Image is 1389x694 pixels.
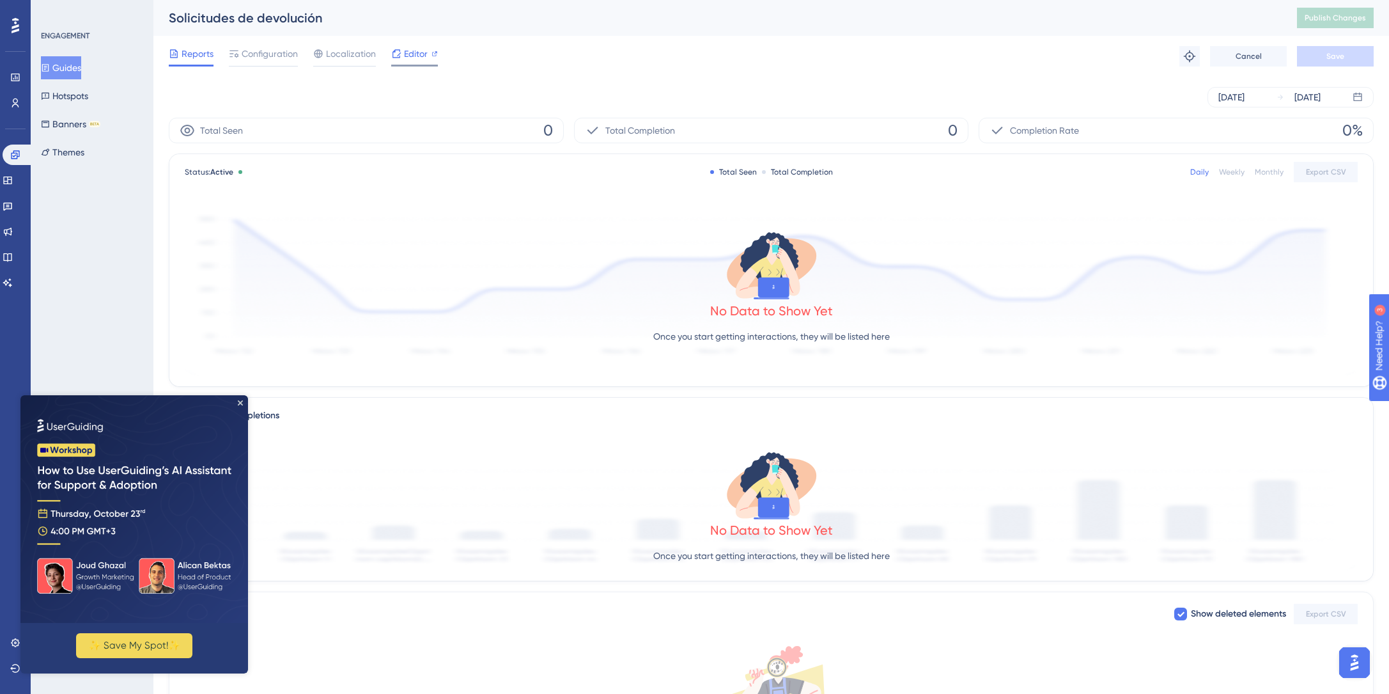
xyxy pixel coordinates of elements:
span: Configuration [242,46,298,61]
div: Total Seen [710,167,757,177]
span: 0% [1342,120,1363,141]
button: Cancel [1210,46,1287,67]
button: Export CSV [1294,604,1358,624]
p: Once you start getting interactions, they will be listed here [653,548,890,564]
button: Guides [41,56,81,79]
div: [DATE] [1218,90,1245,105]
span: Show deleted elements [1191,606,1286,622]
div: No Data to Show Yet [710,302,833,320]
div: Daily [1190,167,1209,177]
button: ✨ Save My Spot!✨ [56,238,172,263]
span: 0 [948,120,958,141]
button: Export CSV [1294,162,1358,182]
span: Status: [185,167,233,177]
span: Total Completion [605,123,675,138]
span: Editor [404,46,428,61]
button: BannersBETA [41,113,100,136]
span: 0 [543,120,553,141]
span: Publish Changes [1305,13,1366,23]
div: No Data to Show Yet [710,521,833,539]
button: Publish Changes [1297,8,1374,28]
span: Reports [182,46,213,61]
div: Monthly [1255,167,1284,177]
span: Save [1326,51,1344,61]
button: Hotspots [41,84,88,107]
div: Close Preview [217,5,222,10]
button: Themes [41,141,84,164]
span: Cancel [1236,51,1262,61]
iframe: UserGuiding AI Assistant Launcher [1335,643,1374,682]
span: Need Help? [30,3,80,19]
p: Once you start getting interactions, they will be listed here [653,329,890,344]
span: Export CSV [1306,167,1346,177]
span: Completion Rate [1010,123,1079,138]
div: ENGAGEMENT [41,31,89,41]
span: Active [210,168,233,177]
span: Localization [326,46,376,61]
span: Export CSV [1306,609,1346,619]
div: Weekly [1219,167,1245,177]
div: 3 [89,6,93,17]
div: Total Completion [762,167,833,177]
span: Total Seen [200,123,243,138]
div: [DATE] [1294,90,1321,105]
div: BETA [89,121,100,127]
div: Solicitudes de devolución [169,9,1265,27]
button: Save [1297,46,1374,67]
